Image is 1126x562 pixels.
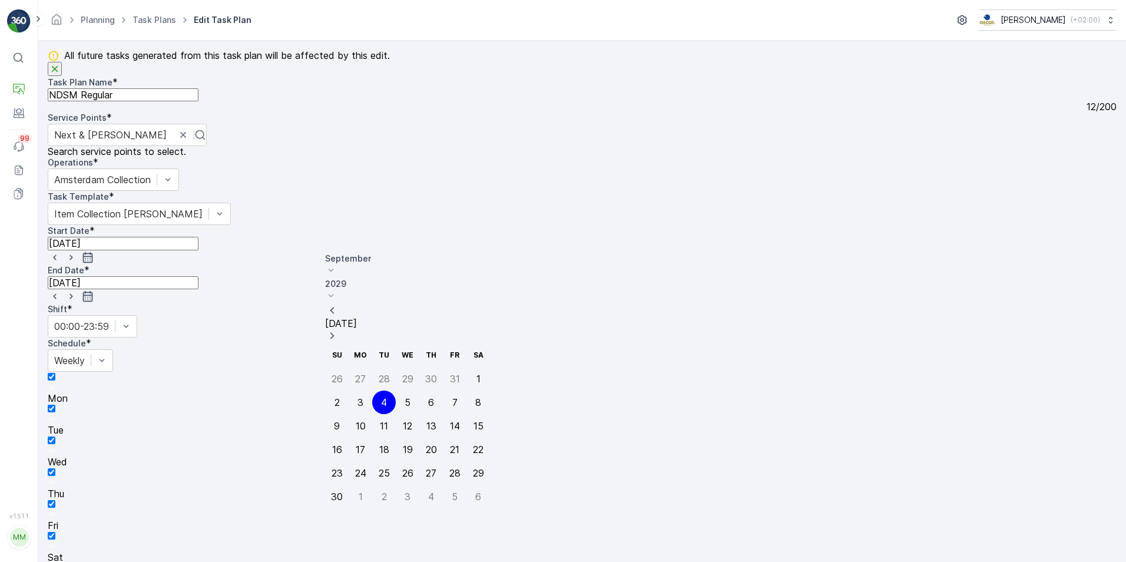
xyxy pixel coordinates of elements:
[331,491,343,502] div: 30
[402,468,413,478] div: 26
[7,522,31,553] button: MM
[325,343,349,367] th: Sunday
[7,135,31,158] a: 99
[191,14,254,26] span: Edit Task Plan
[48,113,107,123] label: Service Points
[48,488,64,500] span: Thu
[355,373,366,384] div: 27
[426,421,436,431] div: 13
[355,468,366,478] div: 24
[332,468,343,478] div: 23
[450,444,459,455] div: 21
[325,278,490,290] p: 2029
[405,397,410,408] div: 5
[403,444,413,455] div: 19
[1087,101,1117,112] p: 12 / 200
[7,513,31,520] span: v 1.51.1
[426,468,436,478] div: 27
[476,373,481,384] div: 1
[48,424,64,436] span: Tue
[381,397,387,408] div: 4
[405,491,410,502] div: 3
[48,226,90,236] label: Start Date
[325,318,490,329] p: [DATE]
[475,397,481,408] div: 8
[10,528,29,547] div: MM
[1001,14,1066,26] p: [PERSON_NAME]
[979,9,1117,31] button: [PERSON_NAME](+02:00)
[48,500,55,508] input: Fri
[379,373,390,384] div: 28
[349,343,372,367] th: Monday
[133,15,176,25] a: Task Plans
[357,397,363,408] div: 3
[1071,15,1100,25] p: ( +02:00 )
[48,468,55,476] input: Thu
[64,50,390,61] span: All future tasks generated from this task plan will be affected by this edit.
[473,468,484,478] div: 29
[48,373,55,381] input: Mon
[450,373,460,384] div: 31
[372,343,396,367] th: Tuesday
[48,237,198,250] input: dd/mm/yyyy
[48,191,109,201] label: Task Template
[48,146,186,157] span: Search service points to select.
[48,276,198,289] input: dd/mm/yyyy
[325,253,490,265] p: September
[81,15,115,25] a: Planning
[356,421,366,431] div: 10
[48,304,67,314] label: Shift
[426,444,437,455] div: 20
[334,421,340,431] div: 9
[379,444,389,455] div: 18
[450,421,460,431] div: 14
[48,265,84,275] label: End Date
[979,14,996,27] img: basis-logo_rgb2x.png
[332,444,342,455] div: 16
[466,343,490,367] th: Saturday
[48,437,55,444] input: Wed
[48,392,68,404] span: Mon
[402,373,413,384] div: 29
[359,491,363,502] div: 1
[356,444,365,455] div: 17
[380,421,388,431] div: 11
[449,468,461,478] div: 28
[473,421,483,431] div: 15
[452,491,458,502] div: 5
[48,532,55,540] input: Sat
[7,9,31,33] img: logo
[335,397,340,408] div: 2
[428,397,434,408] div: 6
[50,18,63,28] a: Homepage
[475,491,481,502] div: 6
[382,491,387,502] div: 2
[425,373,437,384] div: 30
[48,405,55,412] input: Tue
[48,520,58,531] span: Fri
[48,338,86,348] label: Schedule
[20,134,29,143] p: 99
[48,157,93,167] label: Operations
[396,343,419,367] th: Wednesday
[452,397,458,408] div: 7
[379,468,390,478] div: 25
[419,343,443,367] th: Thursday
[48,77,112,87] label: Task Plan Name
[473,444,483,455] div: 22
[428,491,434,502] div: 4
[48,456,67,468] span: Wed
[332,373,343,384] div: 26
[443,343,466,367] th: Friday
[403,421,412,431] div: 12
